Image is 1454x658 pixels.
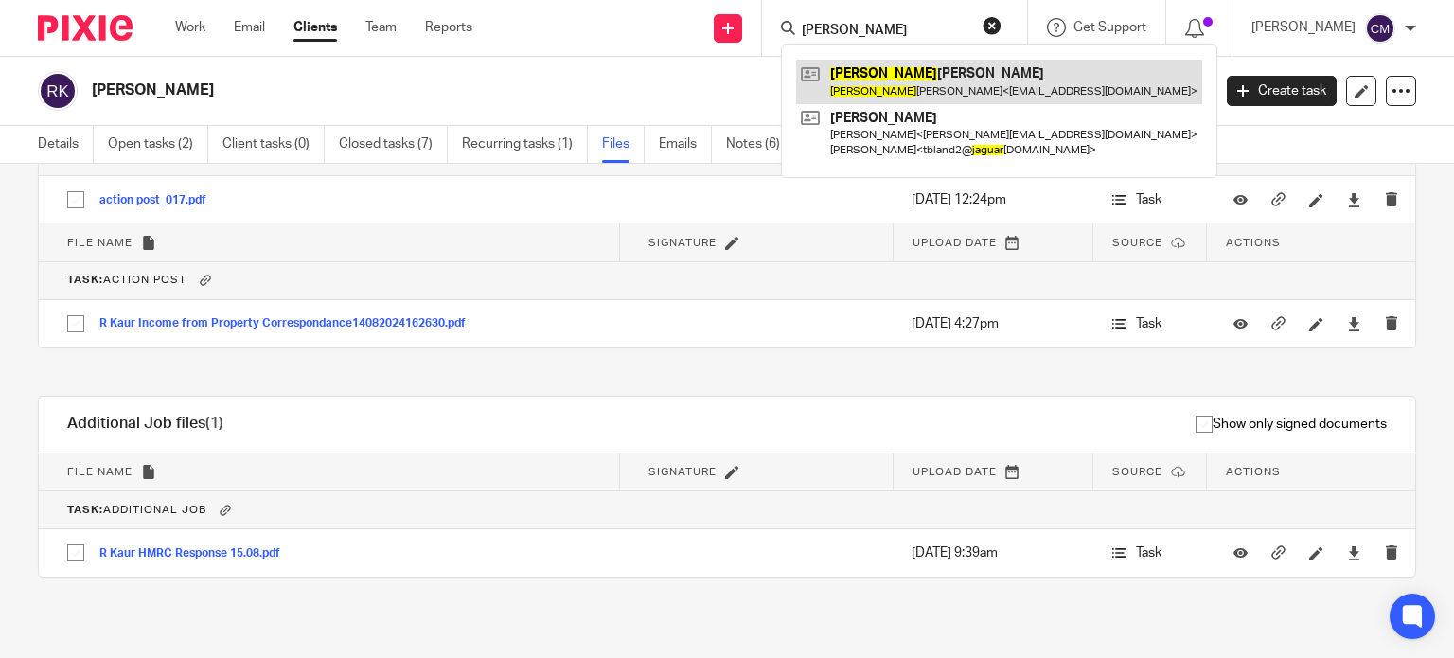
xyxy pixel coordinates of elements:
[425,18,472,37] a: Reports
[293,18,337,37] a: Clients
[1347,190,1361,209] a: Download
[67,276,103,286] b: Task:
[222,126,325,163] a: Client tasks (0)
[659,126,712,163] a: Emails
[1112,238,1162,248] span: Source
[726,126,795,163] a: Notes (6)
[92,80,977,100] h2: [PERSON_NAME]
[38,71,78,111] img: svg%3E
[38,15,133,41] img: Pixie
[1196,415,1387,434] span: Show only signed documents
[234,18,265,37] a: Email
[462,126,588,163] a: Recurring tasks (1)
[108,126,208,163] a: Open tasks (2)
[365,18,397,37] a: Team
[1112,467,1162,477] span: Source
[67,276,186,286] span: Action Post
[1347,314,1361,333] a: Download
[912,314,1074,333] p: [DATE] 4:27pm
[67,414,223,434] h1: Additional Job files
[175,18,205,37] a: Work
[648,238,717,248] span: Signature
[99,194,221,207] button: action post_017.pdf
[205,416,223,431] span: (1)
[1073,21,1146,34] span: Get Support
[58,535,94,571] input: Select
[602,126,645,163] a: Files
[67,467,133,477] span: File name
[1112,190,1188,209] p: Task
[67,505,206,515] span: Additional Job
[58,182,94,218] input: Select
[1112,314,1188,333] p: Task
[58,306,94,342] input: Select
[99,547,294,560] button: R Kaur HMRC Response 15.08.pdf
[1365,13,1395,44] img: svg%3E
[913,467,997,477] span: Upload date
[648,467,717,477] span: Signature
[67,505,103,515] b: Task:
[99,317,480,330] button: R Kaur Income from Property Correspondance14082024162630.pdf
[1227,76,1337,106] a: Create task
[913,238,997,248] span: Upload date
[339,126,448,163] a: Closed tasks (7)
[1347,543,1361,562] a: Download
[912,190,1074,209] p: [DATE] 12:24pm
[1226,467,1281,477] span: Actions
[800,23,970,40] input: Search
[1251,18,1356,37] p: [PERSON_NAME]
[1226,238,1281,248] span: Actions
[1112,543,1188,562] p: Task
[912,543,1074,562] p: [DATE] 9:39am
[983,16,1002,35] button: Clear
[38,126,94,163] a: Details
[67,238,133,248] span: File name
